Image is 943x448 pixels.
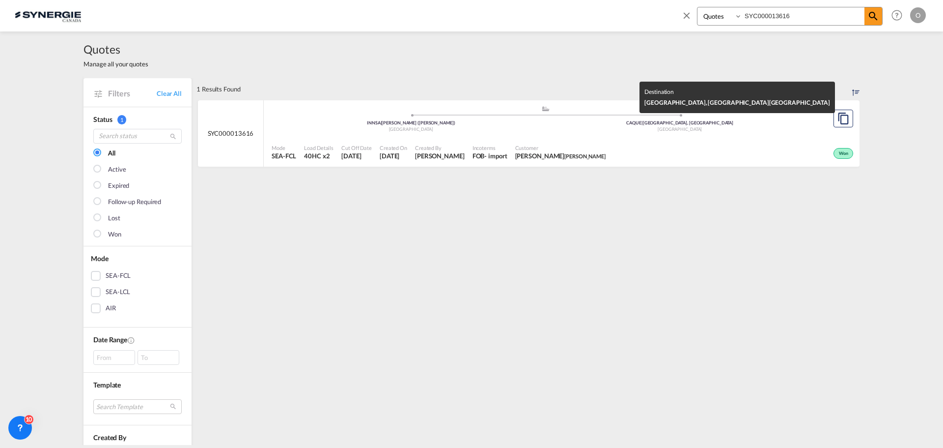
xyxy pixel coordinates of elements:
md-icon: icon-magnify [867,10,879,22]
div: To [138,350,179,365]
span: Mode [91,254,109,263]
span: [GEOGRAPHIC_DATA] [769,99,830,106]
span: icon-close [681,7,697,30]
span: Mode [272,144,296,151]
span: Status [93,115,112,123]
div: Status 1 [93,115,182,124]
md-checkbox: SEA-LCL [91,287,184,297]
div: 1 Results Found [196,78,241,100]
span: SYC000013616 [208,129,254,138]
img: 1f56c880d42311ef80fc7dca854c8e59.png [15,4,81,27]
span: 1 [117,115,126,124]
input: Search status [93,129,182,144]
span: | [641,120,643,125]
div: Expired [108,181,129,191]
span: 40HC x 2 [304,151,333,160]
div: Won [833,148,853,159]
span: Date Range [93,335,127,344]
md-icon: icon-magnify [169,133,177,140]
span: icon-magnify [864,7,882,25]
span: Customer [515,144,606,151]
div: Won [108,230,121,239]
span: [GEOGRAPHIC_DATA] [658,126,702,132]
span: 29 Jul 2025 [341,151,372,160]
md-icon: icon-close [681,10,692,21]
input: Enter Quotation Number [742,7,864,25]
span: David Paquet tilton [515,151,606,160]
span: From To [93,350,182,365]
span: Quotes [83,41,148,57]
span: Template [93,381,121,389]
span: Created By [415,144,465,151]
a: Clear All [157,89,182,98]
span: CAQUE [GEOGRAPHIC_DATA], [GEOGRAPHIC_DATA] [626,120,733,125]
span: 29 Jul 2025 [380,151,407,160]
div: SEA-LCL [106,287,130,297]
span: Won [839,150,851,157]
md-icon: assets/icons/custom/ship-fill.svg [540,106,552,111]
span: Manage all your quotes [83,60,148,68]
div: FOB [472,151,485,160]
div: Destination [644,87,830,97]
div: Follow-up Required [108,197,161,207]
span: Help [888,7,905,24]
span: Load Details [304,144,333,151]
span: SEA-FCL [272,151,296,160]
div: From [93,350,135,365]
span: [GEOGRAPHIC_DATA] [389,126,433,132]
span: Rosa Ho [415,151,465,160]
span: | [381,120,382,125]
md-checkbox: AIR [91,303,184,313]
span: Incoterms [472,144,507,151]
div: O [910,7,926,23]
div: SYC000013616 assets/icons/custom/ship-fill.svgassets/icons/custom/roll-o-plane.svgOriginJawaharla... [198,100,860,167]
div: FOB import [472,151,507,160]
md-icon: assets/icons/custom/copyQuote.svg [837,113,849,124]
span: INNSA [PERSON_NAME] ([PERSON_NAME]) [367,120,455,125]
div: Sort by: Created On [852,78,860,100]
div: Lost [108,213,120,223]
span: Cut Off Date [341,144,372,151]
div: Help [888,7,910,25]
div: AIR [106,303,116,313]
span: Created By [93,433,126,442]
span: Filters [108,88,157,99]
div: [GEOGRAPHIC_DATA], [GEOGRAPHIC_DATA] [644,97,830,108]
div: - import [484,151,507,160]
button: Copy Quote [833,110,853,127]
div: All [108,149,115,158]
div: SEA-FCL [106,271,131,281]
span: [PERSON_NAME] [564,153,606,159]
md-checkbox: SEA-FCL [91,271,184,281]
span: Created On [380,144,407,151]
div: Active [108,165,126,175]
md-icon: Created On [127,336,135,344]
